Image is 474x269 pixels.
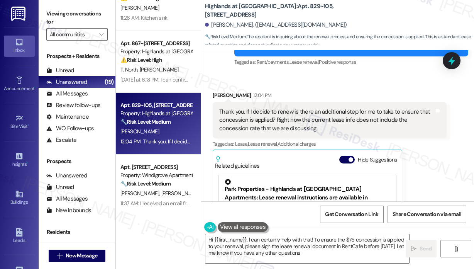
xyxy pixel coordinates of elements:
[28,123,29,128] span: •
[205,34,246,40] strong: 🔧 Risk Level: Medium
[393,210,461,218] span: Share Conversation via email
[213,91,447,102] div: [PERSON_NAME]
[4,226,35,247] a: Leads
[46,8,108,28] label: Viewing conversations for
[120,171,192,179] div: Property: Windigrove Apartments
[120,128,159,135] span: [PERSON_NAME]
[46,124,94,133] div: WO Follow-ups
[46,90,88,98] div: All Messages
[289,59,319,65] span: Lease renewal ,
[120,14,168,21] div: 11:26 AM: Kitchen sink
[120,76,440,83] div: [DATE] at 6:13 PM: I can confirm that the light is still on. You can enter during the day between...
[57,253,63,259] i: 
[46,66,74,75] div: Unread
[120,200,383,207] div: 11:37 AM: I received an email from the office regarding the 3 bedroom. Have not heard anything ab...
[46,136,76,144] div: Escalate
[234,56,468,68] div: Tagged as:
[46,172,87,180] div: Unanswered
[120,163,192,171] div: Apt. [STREET_ADDRESS]
[4,150,35,170] a: Insights •
[46,113,89,121] div: Maintenance
[420,245,432,253] span: Send
[205,33,474,49] span: : The resident is inquiring about the renewal process and ensuring the concession is applied. Thi...
[46,195,88,203] div: All Messages
[49,250,106,262] button: New Message
[39,157,115,165] div: Prospects
[4,112,35,133] a: Site Visit •
[50,28,95,41] input: All communities
[219,108,434,133] div: Thank you. If I decide to renew is there an additional step for me to take to ensure that concess...
[120,190,161,197] span: [PERSON_NAME]
[248,141,278,147] span: Lease renewal ,
[358,156,397,164] label: Hide Suggestions
[325,210,378,218] span: Get Conversation Link
[319,59,356,65] span: Positive response
[251,91,272,99] div: 12:04 PM
[11,7,27,21] img: ResiDesk Logo
[120,118,171,125] strong: 🔧 Risk Level: Medium
[46,206,91,215] div: New Inbounds
[46,78,87,86] div: Unanswered
[140,66,178,73] span: [PERSON_NAME]
[215,156,260,170] div: Related guidelines
[213,138,447,150] div: Tagged as:
[120,39,192,48] div: Apt. 867~[STREET_ADDRESS]
[34,85,36,90] span: •
[205,21,347,29] div: [PERSON_NAME]. ([EMAIL_ADDRESS][DOMAIN_NAME])
[46,183,74,191] div: Unread
[99,31,103,37] i: 
[411,246,416,252] i: 
[205,2,359,19] b: Highlands at [GEOGRAPHIC_DATA]: Apt. 829~105, [STREET_ADDRESS]
[235,141,248,147] span: Lease ,
[66,252,97,260] span: New Message
[39,52,115,60] div: Prospects + Residents
[4,36,35,56] a: Inbox
[278,141,316,147] span: Additional charges
[120,56,162,63] strong: ⚠️ Risk Level: High
[120,101,192,109] div: Apt. 829~105, [STREET_ADDRESS]
[120,66,140,73] span: T. North
[39,228,115,236] div: Residents
[120,109,192,117] div: Property: Highlands at [GEOGRAPHIC_DATA] Apartments
[27,160,28,166] span: •
[205,234,409,263] textarea: Hi {{first_name}}, I can certainly help with that! To ensure the $75 concession is applied to you...
[103,76,115,88] div: (19)
[161,190,200,197] span: [PERSON_NAME]
[46,101,100,109] div: Review follow-ups
[120,180,171,187] strong: 🔧 Risk Level: Medium
[320,206,383,223] button: Get Conversation Link
[120,48,192,56] div: Property: Highlands at [GEOGRAPHIC_DATA] Apartments
[225,179,390,226] div: Park Properties - Highlands at [GEOGRAPHIC_DATA] Apartments: Lease renewal instructions are avail...
[453,246,459,252] i: 
[120,4,159,11] span: [PERSON_NAME]
[388,206,466,223] button: Share Conversation via email
[406,240,437,257] button: Send
[4,187,35,208] a: Buildings
[257,59,289,65] span: Rent/payments ,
